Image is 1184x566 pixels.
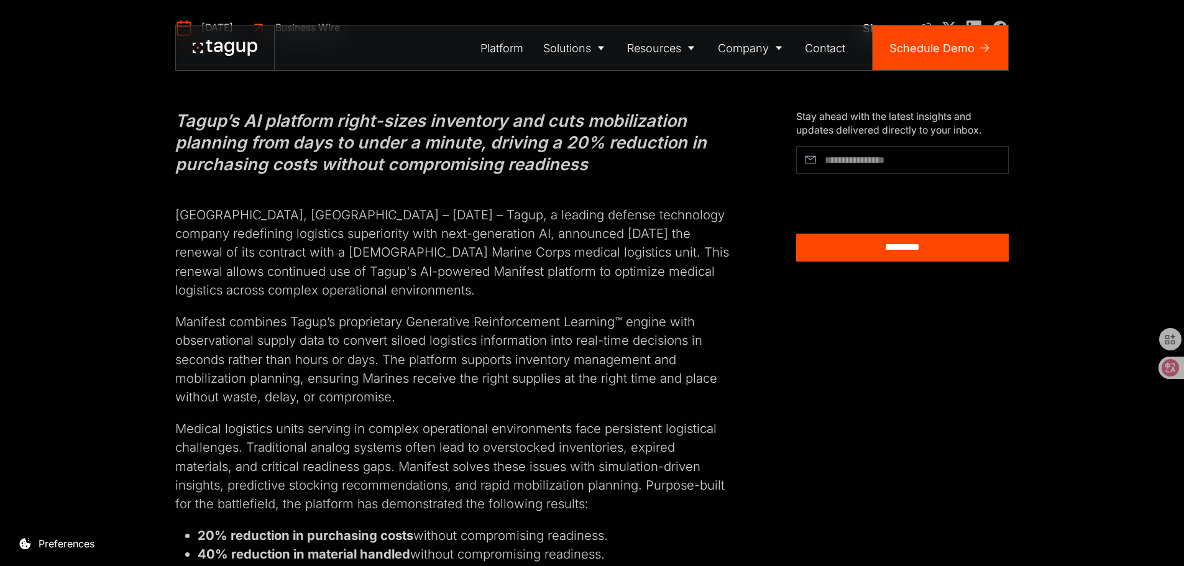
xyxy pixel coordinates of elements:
[198,545,729,564] li: without compromising readiness.
[533,25,618,70] a: Solutions
[805,40,845,57] div: Contact
[39,536,94,551] div: Preferences
[796,146,1009,262] form: Article Subscribe
[480,40,523,57] div: Platform
[708,25,796,70] a: Company
[889,40,975,57] div: Schedule Demo
[198,526,729,545] li: without compromising readiness.
[618,25,709,70] a: Resources
[543,40,591,57] div: Solutions
[718,40,769,57] div: Company
[175,111,707,175] em: Tagup’s AI platform right-sizes inventory and cuts mobilization planning from days to under a min...
[198,546,410,562] strong: 40% reduction in material handled
[175,186,729,299] p: [GEOGRAPHIC_DATA], [GEOGRAPHIC_DATA] – [DATE] – Tagup, a leading defense technology company redef...
[796,25,856,70] a: Contact
[471,25,534,70] a: Platform
[796,110,1009,137] div: Stay ahead with the latest insights and updates delivered directly to your inbox.
[627,40,681,57] div: Resources
[796,180,929,214] iframe: reCAPTCHA
[198,527,413,543] strong: 20% reduction in purchasing costs
[873,25,1008,70] a: Schedule Demo
[175,419,729,514] p: Medical logistics units serving in complex operational environments face persistent logistical ch...
[175,313,729,407] p: Manifest combines Tagup’s proprietary Generative Reinforcement Learning™ engine with observationa...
